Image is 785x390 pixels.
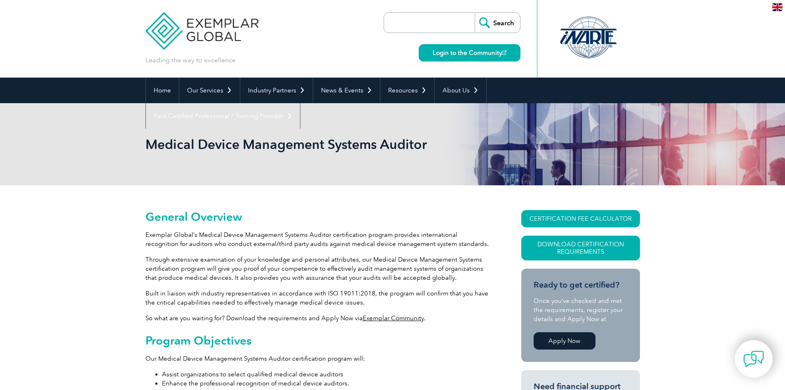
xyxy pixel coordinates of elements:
a: Exemplar Community [363,314,424,322]
input: Search [475,13,520,33]
h1: Medical Device Management Systems Auditor [145,136,462,152]
h2: Program Objectives [145,334,492,347]
a: Login to the Community [419,44,520,61]
p: Our Medical Device Management Systems Auditor certification program will: [145,354,492,363]
p: So what are you waiting for? Download the requirements and Apply Now via . [145,314,492,323]
li: Assist organizations to select qualified medical device auditors [162,370,492,379]
li: Enhance the professional recognition of medical device auditors. [162,379,492,388]
img: open_square.png [502,50,506,55]
a: Our Services [179,78,240,103]
a: Download Certification Requirements [521,236,640,260]
a: Find Certified Professional / Training Provider [146,103,300,129]
p: Leading the way to excellence [145,56,236,65]
img: en [772,3,783,11]
p: Through extensive examination of your knowledge and personal attributes, our Medical Device Manag... [145,255,492,282]
p: Once you’ve checked and met the requirements, register your details and Apply Now at [534,296,628,324]
h2: General Overview [145,210,492,223]
img: contact-chat.png [743,349,764,369]
h3: Ready to get certified? [534,280,628,290]
p: Exemplar Global’s Medical Device Management Systems Auditor certification program provides intern... [145,230,492,248]
a: Apply Now [534,332,595,350]
p: Built in liaison with industry representatives in accordance with ISO 19011:2018, the program wil... [145,289,492,307]
a: Industry Partners [240,78,313,103]
a: Home [146,78,179,103]
a: News & Events [313,78,380,103]
a: CERTIFICATION FEE CALCULATOR [521,210,640,227]
a: About Us [435,78,486,103]
a: Resources [380,78,434,103]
